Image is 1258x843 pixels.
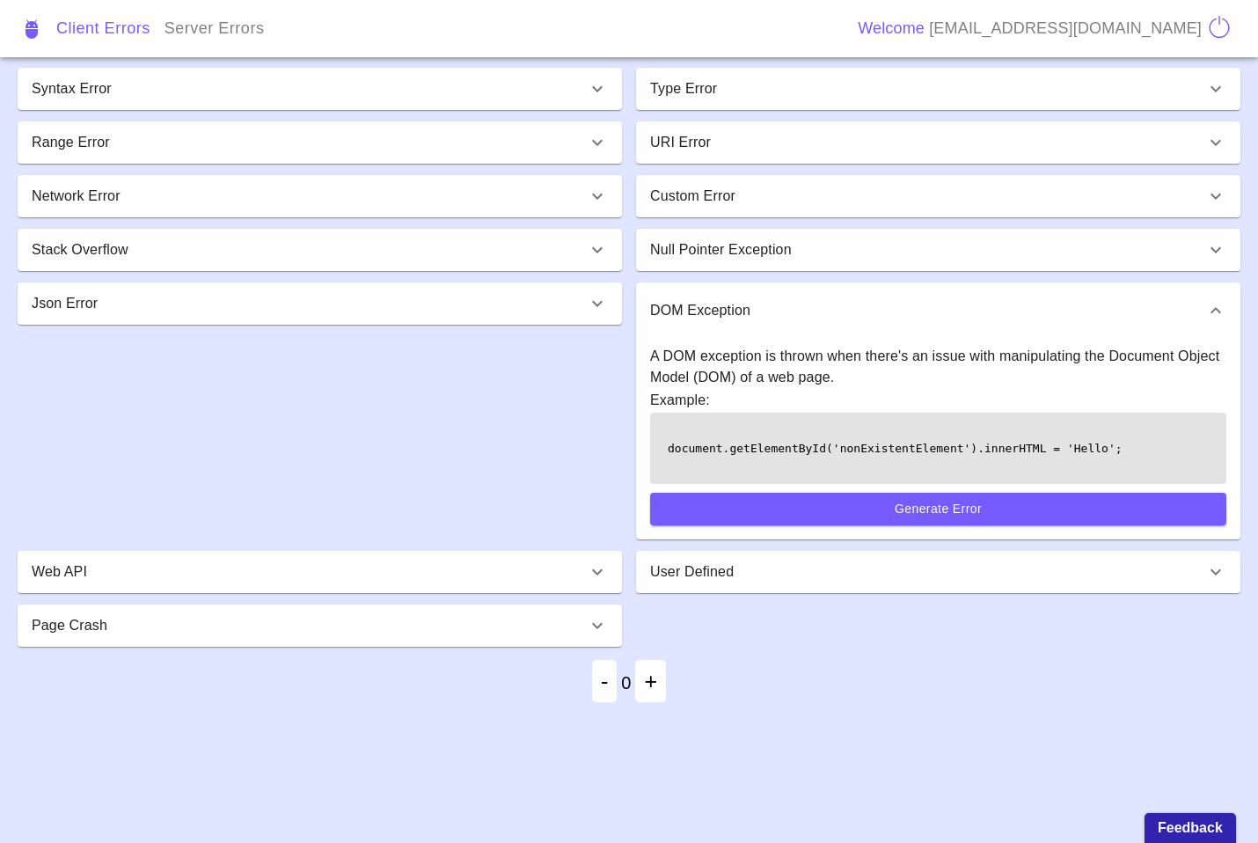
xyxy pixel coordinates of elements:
[650,493,1226,525] button: Generate Error
[18,175,622,217] div: Network Error
[636,551,1240,593] div: User Defined
[636,68,1240,110] div: Type Error
[925,17,1202,40] p: [EMAIL_ADDRESS][DOMAIN_NAME]
[32,293,98,314] p: Json Error
[636,121,1240,164] div: URI Error
[32,561,87,583] p: Web API
[636,229,1240,271] div: Null Pointer Exception
[635,660,666,702] span: +
[32,615,107,636] p: Page Crash
[636,339,1240,539] div: DOM Exception
[32,132,110,153] p: Range Error
[636,282,1240,339] div: DOM Exception
[650,239,792,260] p: Null Pointer Exception
[858,17,925,40] p: Welcome
[32,78,112,99] p: Syntax Error
[18,551,622,593] div: Web API
[32,186,121,207] p: Network Error
[18,282,622,325] div: Json Error
[18,68,622,110] div: Syntax Error
[636,175,1240,217] div: Custom Error
[592,660,617,702] span: -
[650,346,1226,388] p: A DOM exception is thrown when there's an issue with manipulating the Document Object Model (DOM)...
[650,388,1226,413] h6: Example:
[18,121,622,164] div: Range Error
[650,78,717,99] p: Type Error
[18,229,622,271] div: Stack Overflow
[650,132,711,153] p: URI Error
[32,239,128,260] p: Stack Overflow
[621,673,631,693] span: 0
[1136,808,1245,843] iframe: Ybug feedback widget
[650,561,734,583] p: User Defined
[650,186,735,207] p: Custom Error
[650,300,750,321] p: DOM Exception
[668,442,1123,455] pre: document.getElementById('nonExistentElement').innerHTML = 'Hello';
[18,605,622,647] div: Page Crash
